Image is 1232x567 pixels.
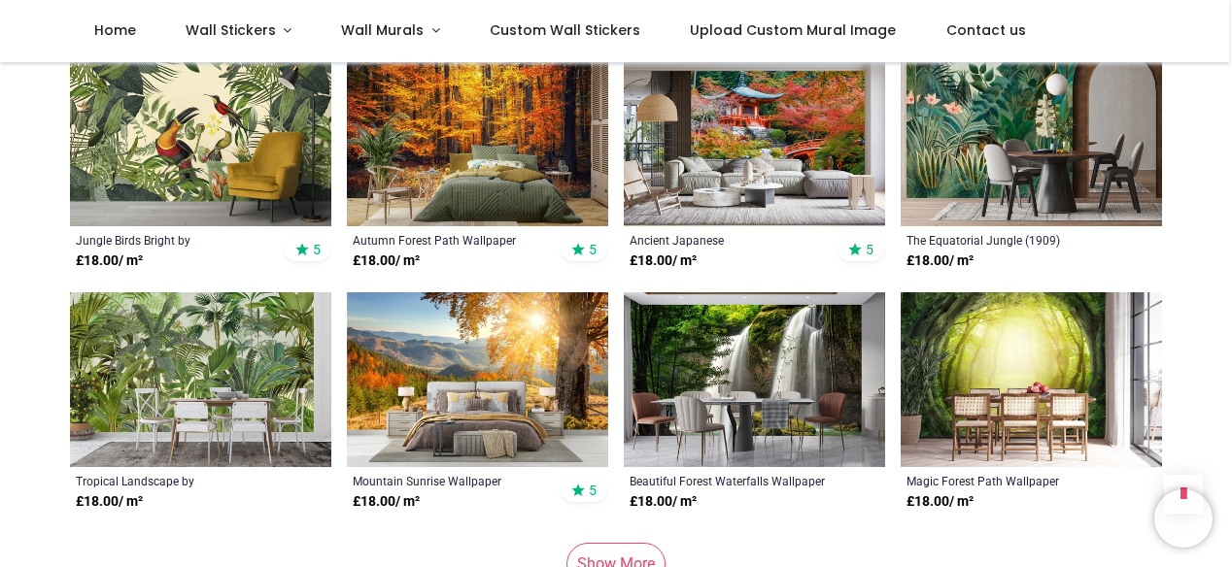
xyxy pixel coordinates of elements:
[490,20,640,40] span: Custom Wall Stickers
[76,251,143,271] strong: £ 18.00 / m²
[901,51,1162,226] img: The Equatorial Jungle (1909) Wall Mural Henri Rousseau
[76,473,275,488] a: Tropical Landscape by [PERSON_NAME]
[589,241,597,258] span: 5
[907,251,974,271] strong: £ 18.00 / m²
[353,473,552,488] a: Mountain Sunrise Wallpaper
[70,292,331,467] img: Tropical Landscape Wall Mural by Andrea Haase
[866,241,873,258] span: 5
[186,20,276,40] span: Wall Stickers
[353,251,420,271] strong: £ 18.00 / m²
[907,473,1106,488] a: Magic Forest Path Wallpaper
[1154,489,1213,548] iframe: Brevo live chat
[347,51,608,226] img: Autumn Forest Path Wall Mural Wallpaper
[630,232,829,248] a: Ancient Japanese [DEMOGRAPHIC_DATA] Wallpaper
[630,251,697,271] strong: £ 18.00 / m²
[946,20,1026,40] span: Contact us
[347,292,608,467] img: Mountain Sunrise Wall Mural Wallpaper
[70,51,331,226] img: Jungle Birds Bright Wall Mural by Andrea Haase
[630,492,697,512] strong: £ 18.00 / m²
[901,292,1162,467] img: Magic Forest Path Wall Mural Wallpaper
[353,232,552,248] a: Autumn Forest Path Wallpaper
[353,492,420,512] strong: £ 18.00 / m²
[624,51,885,226] img: Ancient Japanese Temple Wall Mural Wallpaper
[630,473,829,488] a: Beautiful Forest Waterfalls Wallpaper
[624,292,885,467] img: Beautiful Forest Waterfalls Wall Mural Wallpaper
[907,232,1106,248] a: The Equatorial Jungle (1909) [PERSON_NAME]
[76,232,275,248] a: Jungle Birds Bright by [PERSON_NAME]
[76,492,143,512] strong: £ 18.00 / m²
[341,20,424,40] span: Wall Murals
[94,20,136,40] span: Home
[589,482,597,499] span: 5
[690,20,896,40] span: Upload Custom Mural Image
[313,241,321,258] span: 5
[907,492,974,512] strong: £ 18.00 / m²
